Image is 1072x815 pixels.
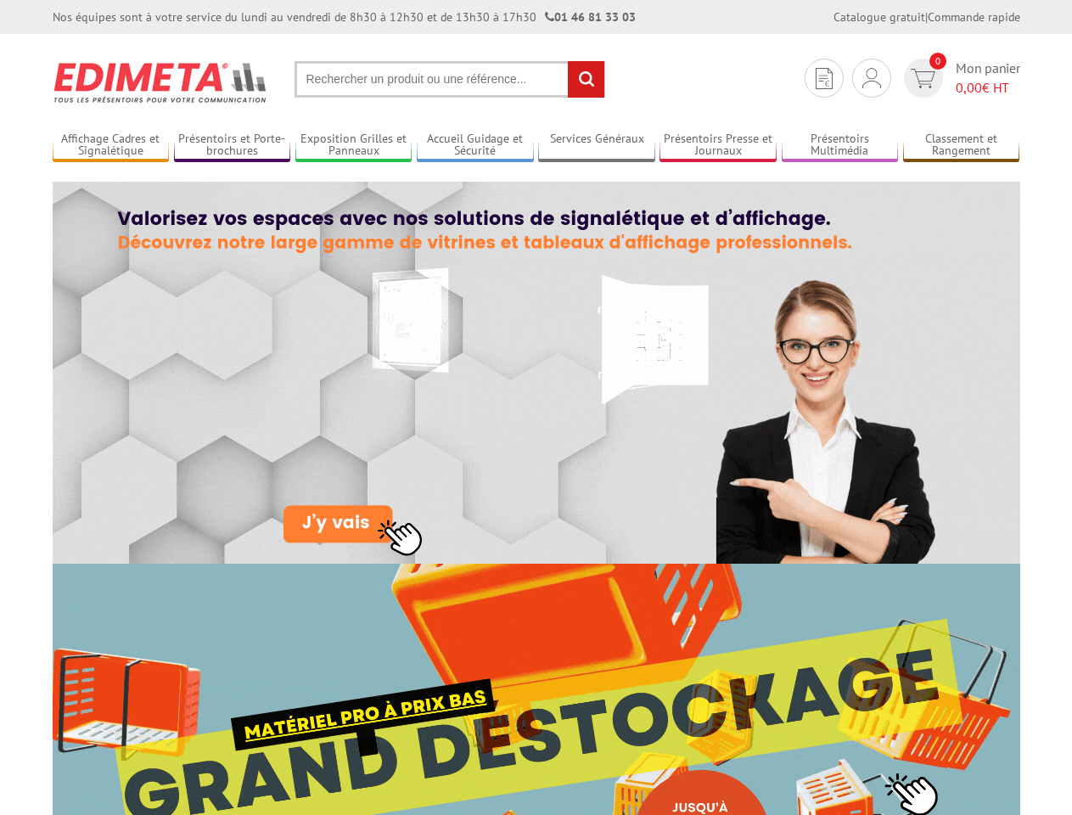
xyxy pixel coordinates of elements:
div: | [833,8,1020,25]
a: devis rapide 0 Mon panier 0,00€ HT [900,59,1020,98]
a: Classement et Rangement [903,132,1020,160]
a: Catalogue gratuit [833,9,925,25]
span: 0 [929,53,946,70]
div: Nos équipes sont à votre service du lundi au vendredi de 8h30 à 12h30 et de 13h30 à 17h30 [53,8,636,25]
img: devis rapide [862,68,881,88]
span: Mon panier [956,59,1020,98]
strong: 01 46 81 33 03 [545,9,636,25]
span: 0,00 [956,79,982,96]
a: Services Généraux [538,132,655,160]
a: Présentoirs Multimédia [782,132,899,160]
a: Accueil Guidage et Sécurité [417,132,534,160]
input: Rechercher un produit ou une référence... [295,61,605,98]
img: devis rapide [816,68,833,89]
a: Présentoirs Presse et Journaux [659,132,777,160]
img: Présentoir, panneau, stand - Edimeta - PLV, affichage, mobilier bureau, entreprise [53,51,269,114]
a: Exposition Grilles et Panneaux [295,132,413,160]
a: Commande rapide [928,9,1020,25]
span: € HT [956,78,1020,98]
a: Présentoirs et Porte-brochures [174,132,291,160]
img: devis rapide [911,69,935,88]
input: rechercher [568,61,604,98]
a: Affichage Cadres et Signalétique [53,132,170,160]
